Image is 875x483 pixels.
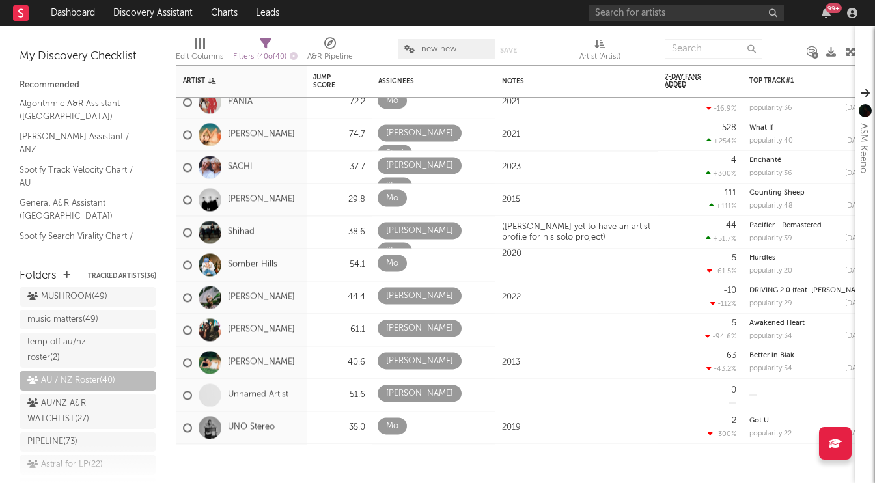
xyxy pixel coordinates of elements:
[845,333,867,340] div: [DATE]
[228,292,295,303] a: [PERSON_NAME]
[27,289,107,305] div: MUSHROOM ( 49 )
[706,365,736,374] div: -43.2 %
[710,300,736,309] div: -112 %
[749,137,793,145] div: popularity: 40
[749,287,870,294] a: DRIVING 2.0 (feat. [PERSON_NAME])
[749,320,805,327] a: Awakened Heart
[749,124,773,131] a: What If
[313,257,365,273] div: 54.1
[855,123,871,173] div: ASM Keeno
[313,127,365,143] div: 74.7
[749,352,867,359] div: Better in Blak
[749,235,792,242] div: popularity: 39
[725,189,736,197] div: 111
[386,126,453,141] div: [PERSON_NAME]
[386,321,453,337] div: [PERSON_NAME]
[495,292,527,303] div: 2022
[176,49,223,64] div: Edit Columns
[20,455,156,475] a: Astral for LP(22)
[732,319,736,327] div: 5
[749,417,769,424] a: Got U
[20,371,156,391] a: AU / NZ Roster(40)
[495,422,527,433] div: 2019
[386,243,404,259] div: Stevi
[228,357,295,368] a: [PERSON_NAME]
[665,73,717,89] span: 7-Day Fans Added
[749,92,782,99] a: Pity Party
[723,91,736,100] div: 177
[749,189,805,197] a: Counting Sheep
[228,324,295,335] a: [PERSON_NAME]
[749,202,793,210] div: popularity: 48
[845,235,867,242] div: [DATE]
[233,49,298,65] div: Filters
[495,97,527,107] div: 2021
[732,254,736,262] div: 5
[749,287,867,294] div: DRIVING 2.0 (feat. Charlie Burg)
[313,225,365,240] div: 38.6
[20,77,156,93] div: Recommended
[731,156,736,165] div: 4
[749,222,867,229] div: Pacifier - Remastered
[233,33,298,70] div: Filters(40 of 40)
[845,300,867,307] div: [DATE]
[20,268,57,284] div: Folders
[313,290,365,305] div: 44.4
[27,434,77,450] div: PIPELINE ( 73 )
[749,222,822,229] a: Pacifier - Remastered
[386,223,453,239] div: [PERSON_NAME]
[728,417,736,425] div: -2
[228,422,275,433] a: UNO Stereo
[421,45,456,53] span: new new
[20,49,156,64] div: My Discovery Checklist
[845,137,867,145] div: [DATE]
[749,255,775,262] a: Hurdles
[20,96,143,123] a: Algorithmic A&R Assistant ([GEOGRAPHIC_DATA])
[749,352,794,359] a: Better in Blak
[845,365,867,372] div: [DATE]
[386,386,453,402] div: [PERSON_NAME]
[726,221,736,230] div: 44
[307,49,353,64] div: A&R Pipeline
[307,33,353,70] div: A&R Pipeline
[845,268,867,275] div: [DATE]
[20,130,143,156] a: [PERSON_NAME] Assistant / ANZ
[589,5,784,21] input: Search for artists
[27,396,119,427] div: AU/NZ A&R WATCHLIST ( 27 )
[579,49,620,64] div: Artist (Artist)
[822,8,831,18] button: 99+
[845,105,867,112] div: [DATE]
[495,357,527,368] div: 2013
[749,255,867,262] div: Hurdles
[378,77,469,85] div: Assignees
[20,394,156,429] a: AU/NZ A&R WATCHLIST(27)
[228,389,288,400] a: Unnamed Artist
[386,288,453,304] div: [PERSON_NAME]
[228,161,253,172] a: SACHI
[709,202,736,211] div: +111 %
[749,430,792,437] div: popularity: 22
[749,157,867,164] div: Enchanté
[749,105,792,112] div: popularity: 36
[313,387,365,403] div: 51.6
[386,419,398,434] div: Mo
[228,96,253,107] a: PANIA
[500,47,517,54] button: Save
[502,77,632,85] div: Notes
[706,235,736,243] div: +51.7 %
[20,432,156,452] a: PIPELINE(73)
[665,39,762,59] input: Search...
[749,417,867,424] div: Got U
[313,192,365,208] div: 29.8
[228,259,277,270] a: Somber Hills
[386,178,404,194] div: Stevi
[228,194,295,205] a: [PERSON_NAME]
[176,33,223,70] div: Edit Columns
[495,130,527,140] div: 2021
[313,74,346,89] div: Jump Score
[706,170,736,178] div: +300 %
[27,373,115,389] div: AU / NZ Roster ( 40 )
[749,124,867,131] div: What If
[386,256,398,271] div: Mo
[386,93,398,109] div: Mo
